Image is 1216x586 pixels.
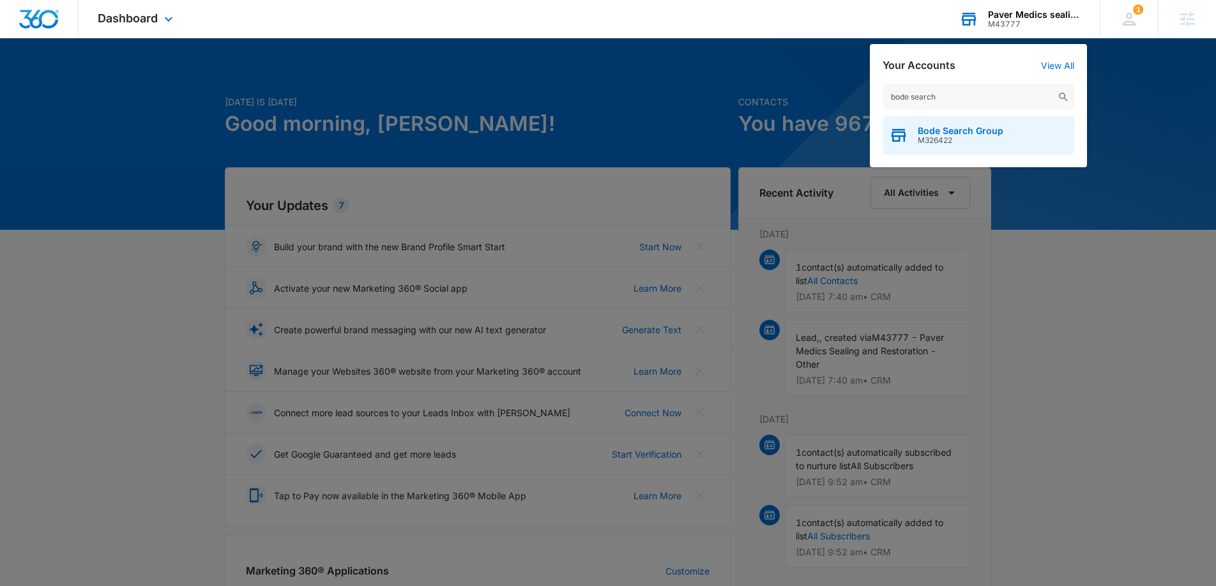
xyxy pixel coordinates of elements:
[1041,60,1074,71] a: View All
[883,84,1074,110] input: Search Accounts
[918,126,1003,136] span: Bode Search Group
[98,11,158,25] span: Dashboard
[918,136,1003,145] span: M326422
[988,20,1081,29] div: account id
[988,10,1081,20] div: account name
[1133,4,1143,15] span: 1
[883,116,1074,154] button: Bode Search GroupM326422
[1133,4,1143,15] div: notifications count
[883,59,955,71] h2: Your Accounts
